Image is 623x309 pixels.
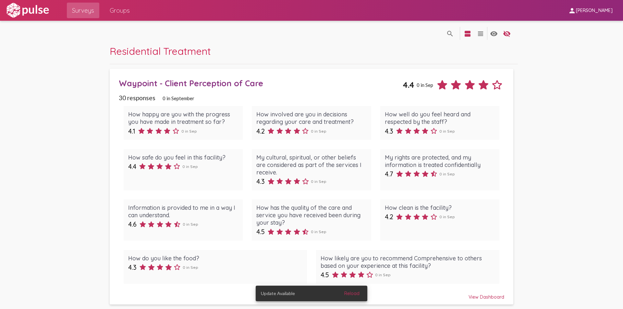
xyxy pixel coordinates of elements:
[321,255,495,269] div: How likely are you to recommend Comprehensive to others based on your experience at this facility?
[321,271,329,279] span: 4.5
[385,111,495,125] div: How well do you feel heard and respected by the staff?
[385,213,393,221] span: 4.2
[163,95,194,101] span: 0 in September
[67,3,99,18] a: Surveys
[385,127,393,135] span: 4.3
[439,129,455,134] span: 0 in Sep
[417,82,433,88] span: 0 in Sep
[490,30,498,38] mat-icon: language
[261,290,295,297] span: Update Available
[256,111,366,125] div: How involved are you in decisions regarding your care and treatment?
[446,30,454,38] mat-icon: language
[182,164,198,169] span: 0 in Sep
[568,7,576,15] mat-icon: person
[128,154,238,161] div: How safe do you feel in this facility?
[477,30,484,38] mat-icon: language
[311,129,326,134] span: 0 in Sep
[444,27,457,40] button: language
[183,265,198,270] span: 0 in Sep
[439,214,455,219] span: 0 in Sep
[256,127,265,135] span: 4.2
[403,80,414,90] span: 4.4
[181,129,197,134] span: 0 in Sep
[119,78,402,88] div: Waypoint - Client Perception of Care
[128,263,137,271] span: 4.3
[72,5,94,16] span: Surveys
[464,30,471,38] mat-icon: language
[311,229,326,234] span: 0 in Sep
[439,172,455,176] span: 0 in Sep
[385,170,393,178] span: 4.7
[128,220,137,228] span: 4.6
[110,5,130,16] span: Groups
[487,27,500,40] button: language
[110,45,211,57] span: Residential Treatment
[119,288,504,300] div: View Dashboard
[128,111,238,125] div: How happy are you with the progress you have made in treatment so far?
[375,272,391,277] span: 0 in Sep
[128,127,135,135] span: 4.1
[5,2,50,18] img: white-logo.svg
[344,291,360,296] span: Reload
[385,204,495,211] div: How clean is the facility?
[128,162,136,171] span: 4.4
[576,8,613,14] span: [PERSON_NAME]
[385,154,495,169] div: My rights are protected, and my information is treated confidentially
[311,179,326,184] span: 0 in Sep
[339,288,365,299] button: Reload
[461,27,474,40] button: language
[128,204,238,219] div: Information is provided to me in a way I can understand.
[500,27,513,40] button: language
[256,228,265,236] span: 4.5
[110,69,513,304] a: Waypoint - Client Perception of Care4.40 in Sep30 responses0 in SeptemberHow happy are you with t...
[128,255,302,262] div: How do you like the food?
[119,94,155,101] span: 30 responses
[256,177,265,185] span: 4.3
[503,30,511,38] mat-icon: language
[474,27,487,40] button: language
[104,3,135,18] a: Groups
[256,204,366,226] div: How has the quality of the care and service you have received been during your stay?
[563,4,618,16] button: [PERSON_NAME]
[183,222,198,227] span: 0 in Sep
[256,154,366,176] div: My cultural, spiritual, or other beliefs are considered as part of the services I receive.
